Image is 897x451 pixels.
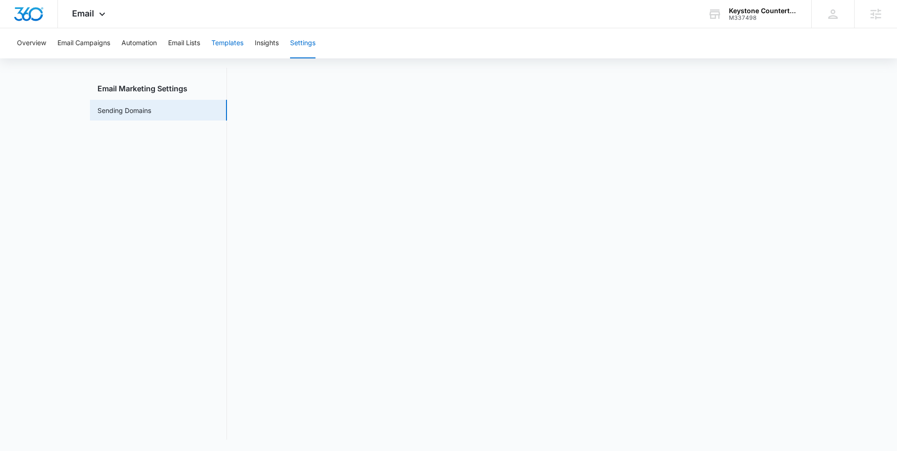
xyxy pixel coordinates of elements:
[242,73,807,440] iframe: Email Marketing 360
[211,28,243,58] button: Templates
[57,28,110,58] button: Email Campaigns
[90,83,227,94] h3: Email Marketing Settings
[97,105,151,115] a: Sending Domains
[17,28,46,58] button: Overview
[729,7,798,15] div: account name
[121,28,157,58] button: Automation
[290,28,315,58] button: Settings
[729,15,798,21] div: account id
[255,28,279,58] button: Insights
[72,8,94,18] span: Email
[168,28,200,58] button: Email Lists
